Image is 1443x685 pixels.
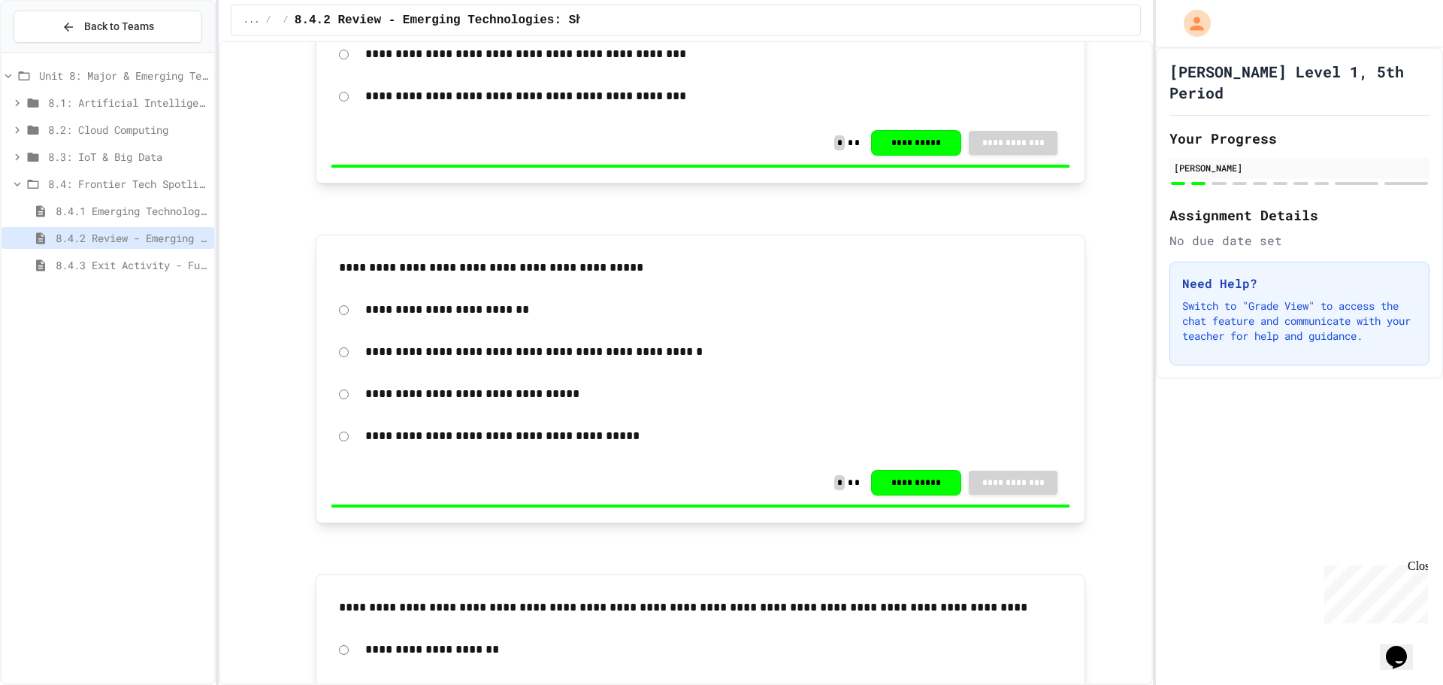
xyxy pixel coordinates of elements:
div: [PERSON_NAME] [1174,161,1425,174]
span: 8.4.2 Review - Emerging Technologies: Shaping Our Digital Future [56,230,208,246]
h3: Need Help? [1182,274,1417,292]
h2: Assignment Details [1169,205,1429,226]
span: Back to Teams [84,19,154,35]
span: 8.2: Cloud Computing [48,122,208,138]
h2: Your Progress [1169,128,1429,149]
span: 8.1: Artificial Intelligence Basics [48,95,208,111]
span: / [283,14,289,26]
div: Chat with us now!Close [6,6,104,95]
p: Switch to "Grade View" to access the chat feature and communicate with your teacher for help and ... [1182,299,1417,344]
span: 8.4.1 Emerging Technologies: Shaping Our Digital Future [56,203,208,219]
span: 8.4: Frontier Tech Spotlight [48,176,208,192]
h1: [PERSON_NAME] Level 1, 5th Period [1169,61,1429,103]
div: No due date set [1169,232,1429,250]
span: Unit 8: Major & Emerging Technologies [39,68,208,83]
span: / [265,14,271,26]
span: 8.4.3 Exit Activity - Future Tech Challenge [56,257,208,273]
span: 8.4.2 Review - Emerging Technologies: Shaping Our Digital Future [295,11,757,29]
span: 8.3: IoT & Big Data [48,149,208,165]
div: My Account [1168,6,1215,41]
iframe: chat widget [1380,625,1428,670]
iframe: chat widget [1318,559,1428,623]
span: ... [244,14,260,26]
